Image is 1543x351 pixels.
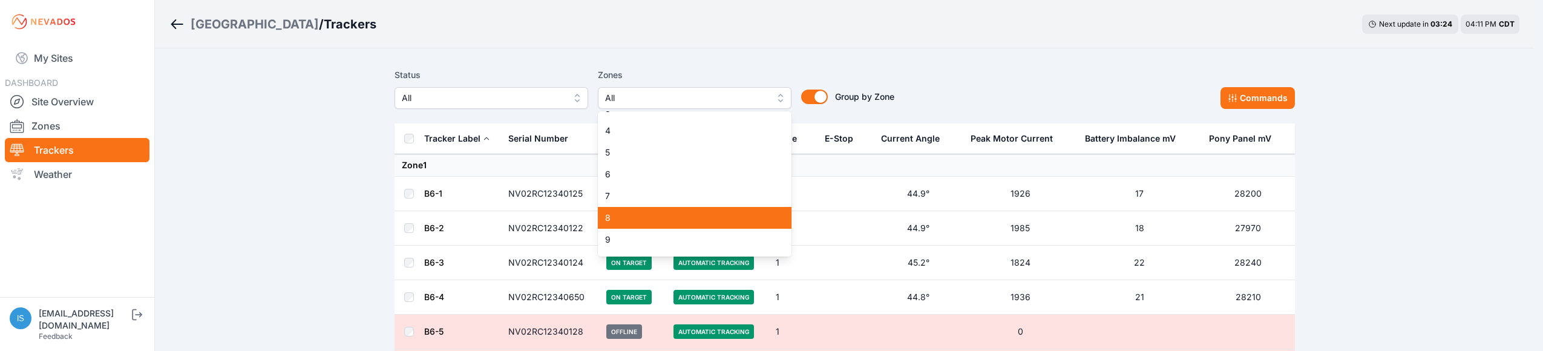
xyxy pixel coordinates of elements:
span: 10 [605,255,770,267]
span: 9 [605,234,770,246]
span: All [605,91,767,105]
span: 8 [605,212,770,224]
span: 5 [605,146,770,159]
span: 6 [605,168,770,180]
span: 7 [605,190,770,202]
div: All [598,111,791,257]
button: All [598,87,791,109]
span: 4 [605,125,770,137]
